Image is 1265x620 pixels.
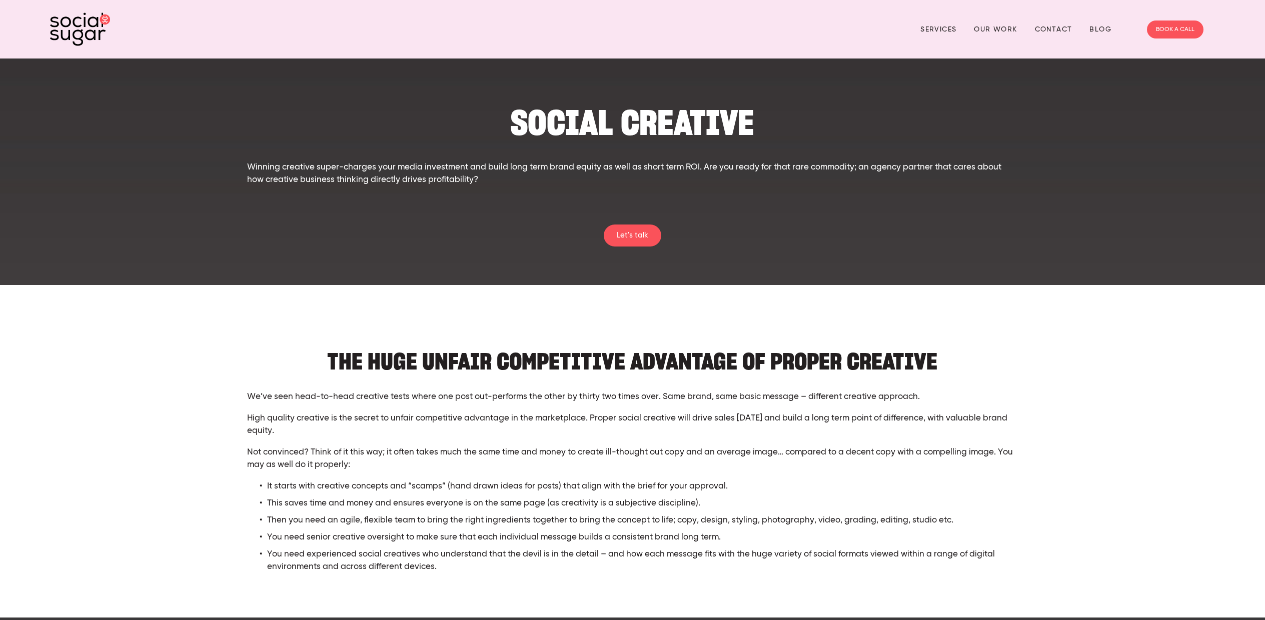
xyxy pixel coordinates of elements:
p: Not convinced? Think of it this way; it often takes much the same time and money to create ill-th... [247,446,1018,471]
a: Our Work [974,21,1017,37]
a: Services [920,21,956,37]
img: SocialSugar [50,12,110,46]
p: You need experienced social creatives who understand that the devil is in the detail – and how ea... [267,548,1018,573]
a: Let's talk [604,224,661,246]
h2: THE HUGE UNFAIR COMPETITIVE ADVANTAGE OF PROPER CREATIVE [247,341,1018,371]
p: We’ve seen head-to-head creative tests where one post out-performs the other by thirty two times ... [247,390,1018,403]
p: High quality creative is the secret to unfair competitive advantage in the marketplace. Proper so... [247,412,1018,437]
p: You need senior creative oversight to make sure that each individual message builds a consistent ... [267,531,1018,544]
h1: SOCIAL CREATIVE [247,107,1018,138]
p: Winning creative super-charges your media investment and build long term brand equity as well as ... [247,161,1018,186]
a: Blog [1089,21,1111,37]
p: This saves time and money and ensures everyone is on the same page (as creativity is a subjective... [267,497,1018,510]
p: It starts with creative concepts and “scamps” (hand drawn ideas for posts) that align with the br... [267,480,1018,493]
a: Contact [1035,21,1072,37]
a: BOOK A CALL [1147,20,1203,38]
p: Then you need an agile, flexible team to bring the right ingredients together to bring the concep... [267,514,1018,527]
